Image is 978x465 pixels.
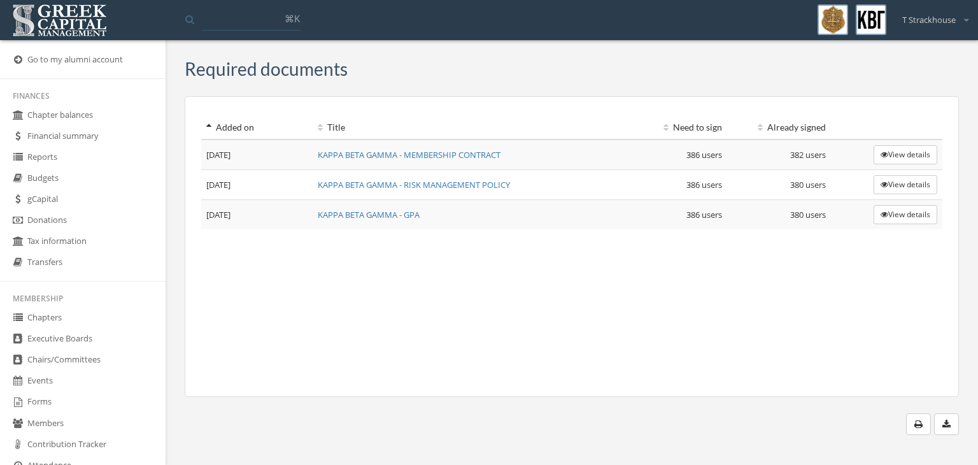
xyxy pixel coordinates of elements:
[874,175,937,194] button: View details
[201,200,313,230] td: [DATE]
[790,209,826,220] span: 380 users
[201,139,313,170] td: [DATE]
[318,149,500,161] a: KAPPA BETA GAMMA - MEMBERSHIP CONTRACT
[313,116,624,139] th: Title
[318,209,420,220] a: KAPPA BETA GAMMA - GPA
[623,116,727,139] th: Need to sign
[874,205,937,224] button: View details
[790,179,826,190] span: 380 users
[201,170,313,200] td: [DATE]
[790,149,826,161] span: 382 users
[874,145,937,164] button: View details
[686,179,722,190] span: 386 users
[686,209,722,220] span: 386 users
[686,149,722,161] span: 386 users
[285,12,300,25] span: ⌘K
[727,116,831,139] th: Already signed
[201,116,313,139] th: Added on
[894,4,968,26] div: T Strackhouse
[318,179,510,190] a: KAPPA BETA GAMMA - RISK MANAGEMENT POLICY
[902,14,956,26] span: T Strackhouse
[185,59,348,79] h3: Required documents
